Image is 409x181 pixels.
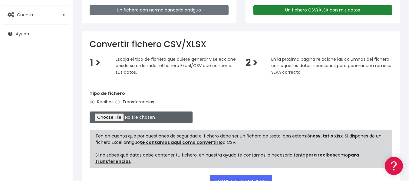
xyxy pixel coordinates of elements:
a: para recibos [305,152,335,158]
strong: csv, txt o xlsx [313,133,343,139]
span: Ayuda [16,31,29,37]
span: Escoja el tipo de fichero que quiere generar y seleccione desde su ordenador el fichero Excel/CSV... [116,56,236,75]
label: Recibos [90,99,114,105]
span: 2 > [246,56,258,69]
a: para transferencias [95,152,359,164]
div: Ten en cuenta que por cuestiones de seguridad el fichero debe ser un fichero de texto, con extens... [90,130,392,168]
h2: Convertir fichero CSV/XLSX [90,39,392,50]
label: Transferencias [115,99,154,105]
span: Cuenta [17,11,33,18]
span: En la próxima página relacione las columnas del fichero con aquellos datos necesarios para genera... [271,56,391,75]
strong: Tipo de fichero [90,90,125,96]
a: te contamos aquí como convertirlo [140,139,223,145]
a: Un fichero con norma bancaria antiguo [90,5,229,15]
a: Un fichero CSV/XLSX con mis datos [253,5,392,15]
a: Cuenta [3,8,70,21]
a: Ayuda [3,27,70,40]
span: 1 > [90,56,101,69]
